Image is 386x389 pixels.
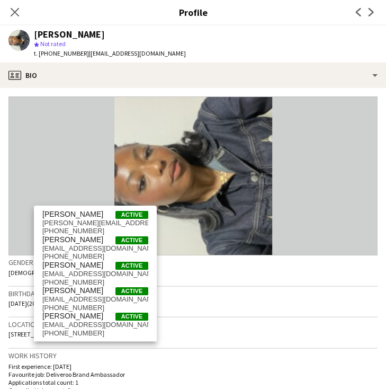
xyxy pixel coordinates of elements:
[8,330,61,338] span: [STREET_ADDRESS]
[8,363,378,370] p: First experience: [DATE]
[8,370,378,378] p: Favourite job: Deliveroo Brand Ambassador
[34,30,105,39] div: [PERSON_NAME]
[8,320,378,329] h3: Location
[42,210,103,219] span: Edward Blake
[115,262,148,270] span: Active
[34,49,89,57] span: t. [PHONE_NUMBER]
[8,378,378,386] p: Applications total count: 1
[8,289,378,298] h3: Birthday
[42,235,103,244] span: Edward Burke
[42,295,148,304] span: edward29clark@outlook.com
[42,329,148,338] span: +447467493469
[115,236,148,244] span: Active
[42,219,148,227] span: edward.blake@st-hildas.ox.ac.uk
[8,96,378,255] img: Crew avatar or photo
[115,211,148,219] span: Active
[115,313,148,321] span: Active
[8,269,71,277] span: [DEMOGRAPHIC_DATA]
[89,49,186,57] span: | [EMAIL_ADDRESS][DOMAIN_NAME]
[42,312,103,321] span: Edward Crofts
[42,244,148,253] span: cottagefarmservices@gmail.com
[8,258,378,267] h3: Gender
[42,304,148,312] span: +447956028217
[42,227,148,235] span: +447881374382
[42,270,148,278] span: efc.eddy@hotmail.com
[42,286,103,295] span: Edward Clark
[8,299,53,307] span: [DATE] (20 years)
[42,278,148,287] span: +4407375057518
[8,351,378,360] h3: Work history
[42,252,148,261] span: +447974925215
[42,261,103,270] span: Edward Burley
[115,287,148,295] span: Active
[42,321,148,329] span: junkcat9@gmail.com
[40,40,66,48] span: Not rated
